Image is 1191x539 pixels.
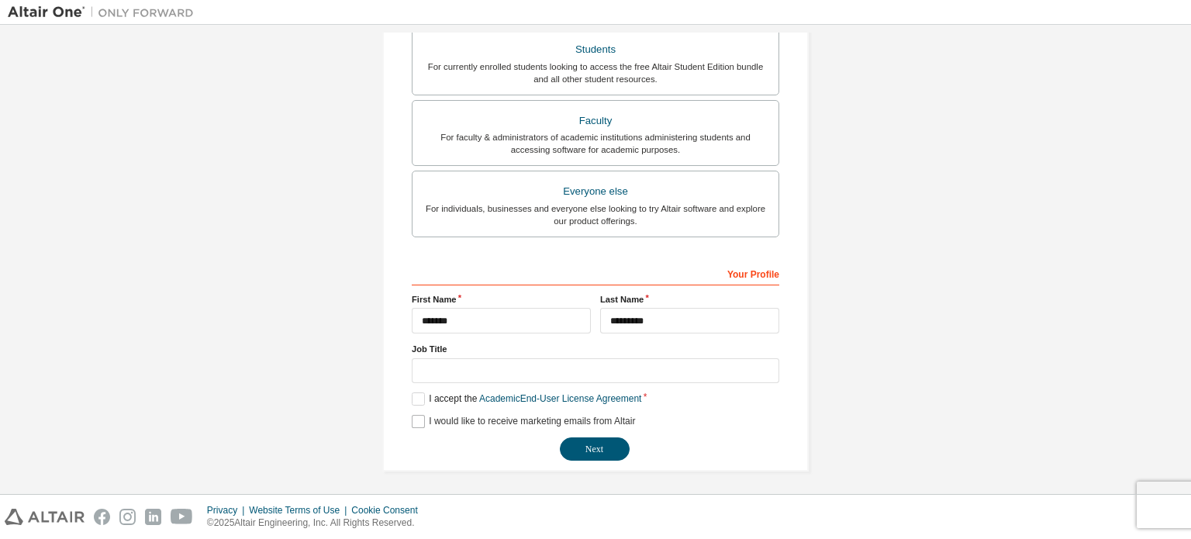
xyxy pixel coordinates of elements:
[207,517,427,530] p: © 2025 Altair Engineering, Inc. All Rights Reserved.
[171,509,193,525] img: youtube.svg
[412,392,641,406] label: I accept the
[422,39,769,60] div: Students
[412,415,635,428] label: I would like to receive marketing emails from Altair
[422,110,769,132] div: Faculty
[5,509,85,525] img: altair_logo.svg
[249,504,351,517] div: Website Terms of Use
[422,181,769,202] div: Everyone else
[479,393,641,404] a: Academic End-User License Agreement
[600,293,779,306] label: Last Name
[422,60,769,85] div: For currently enrolled students looking to access the free Altair Student Edition bundle and all ...
[94,509,110,525] img: facebook.svg
[145,509,161,525] img: linkedin.svg
[422,202,769,227] div: For individuals, businesses and everyone else looking to try Altair software and explore our prod...
[8,5,202,20] img: Altair One
[412,261,779,285] div: Your Profile
[119,509,136,525] img: instagram.svg
[422,131,769,156] div: For faculty & administrators of academic institutions administering students and accessing softwa...
[412,343,779,355] label: Job Title
[560,437,630,461] button: Next
[207,504,249,517] div: Privacy
[412,293,591,306] label: First Name
[351,504,426,517] div: Cookie Consent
